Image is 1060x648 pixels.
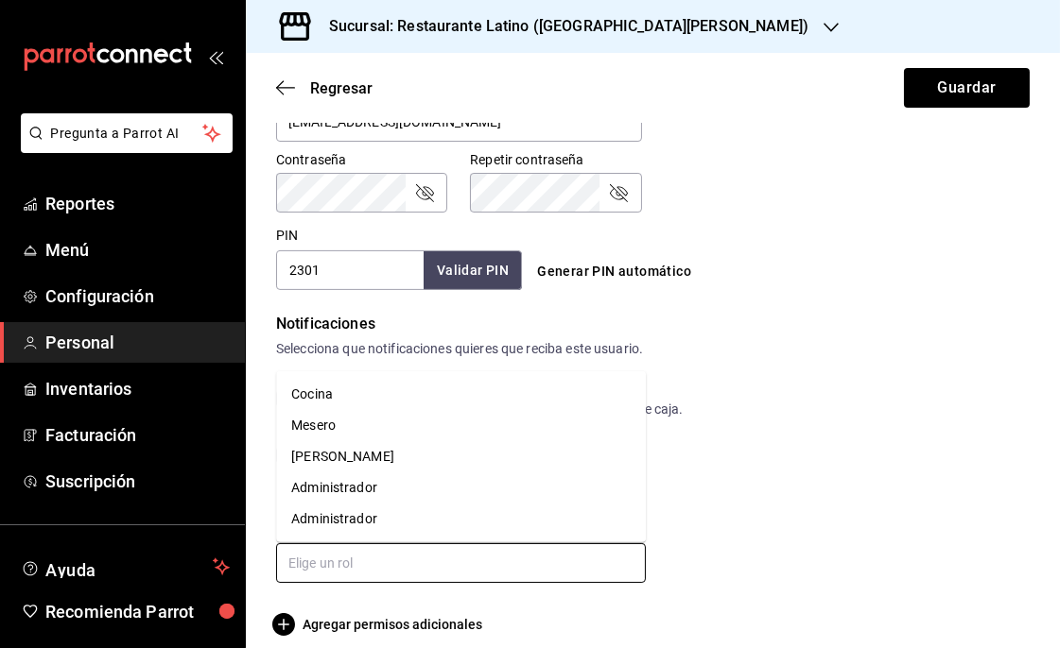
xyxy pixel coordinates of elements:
[310,79,373,97] span: Regresar
[51,124,203,144] span: Pregunta a Parrot AI
[45,469,230,494] span: Suscripción
[276,379,646,410] li: Cocina
[45,376,230,401] span: Inventarios
[607,181,630,204] button: passwordField
[413,181,436,204] button: passwordField
[276,339,1030,359] div: Selecciona que notificaciones quieres que reciba este usuario.
[530,254,699,289] button: Generar PIN automático
[45,555,205,578] span: Ayuda
[13,137,233,157] a: Pregunta a Parrot AI
[276,230,298,243] label: PIN
[45,330,230,355] span: Personal
[904,68,1030,108] button: Guardar
[276,472,646,503] li: Administrador
[276,543,646,583] input: Elige un rol
[45,191,230,216] span: Reportes
[276,154,447,167] label: Contraseña
[208,49,223,64] button: open_drawer_menu
[276,79,373,97] button: Regresar
[21,113,233,153] button: Pregunta a Parrot AI
[276,250,424,290] input: 3 a 6 dígitos
[276,410,646,441] li: Mesero
[314,15,808,38] h3: Sucursal: Restaurante Latino ([GEOGRAPHIC_DATA][PERSON_NAME])
[470,154,641,167] label: Repetir contraseña
[45,422,230,448] span: Facturación
[276,503,1030,528] div: Roles
[276,613,482,636] button: Agregar permisos adicionales
[276,313,1030,335] div: Notificaciones
[45,283,230,309] span: Configuración
[45,599,230,624] span: Recomienda Parrot
[276,441,646,472] li: [PERSON_NAME]
[424,251,522,290] button: Validar PIN
[276,503,646,535] li: Administrador
[45,237,230,263] span: Menú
